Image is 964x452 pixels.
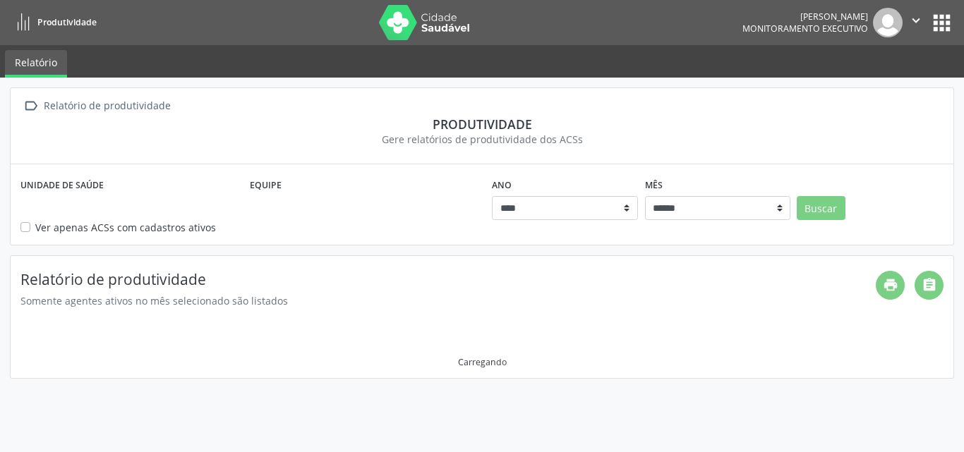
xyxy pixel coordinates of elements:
[20,116,944,132] div: Produtividade
[458,356,507,368] div: Carregando
[250,174,282,196] label: Equipe
[20,96,173,116] a:  Relatório de produtividade
[492,174,512,196] label: Ano
[20,174,104,196] label: Unidade de saúde
[37,16,97,28] span: Produtividade
[903,8,929,37] button: 
[645,174,663,196] label: Mês
[20,271,876,288] h4: Relatório de produtividade
[929,11,954,35] button: apps
[35,220,216,235] label: Ver apenas ACSs com cadastros ativos
[20,132,944,147] div: Gere relatórios de produtividade dos ACSs
[41,96,173,116] div: Relatório de produtividade
[873,8,903,37] img: img
[5,50,67,78] a: Relatório
[742,11,868,23] div: [PERSON_NAME]
[20,96,41,116] i: 
[742,23,868,35] span: Monitoramento Executivo
[908,13,924,28] i: 
[10,11,97,34] a: Produtividade
[797,196,845,220] button: Buscar
[20,293,876,308] div: Somente agentes ativos no mês selecionado são listados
